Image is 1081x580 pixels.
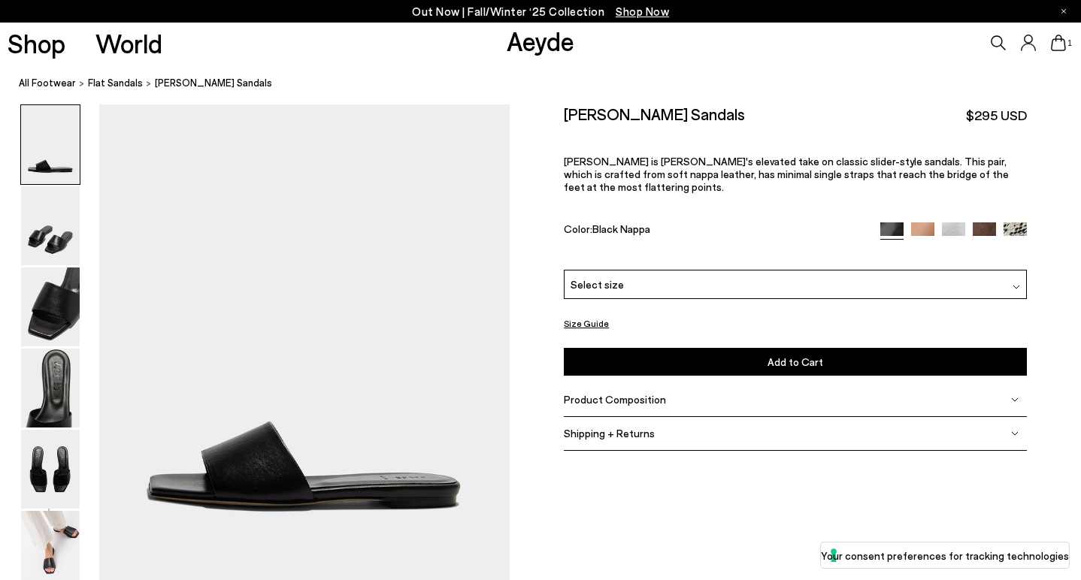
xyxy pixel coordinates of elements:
span: $295 USD [966,106,1027,125]
span: 1 [1066,39,1073,47]
span: Product Composition [564,393,666,406]
span: Black Nappa [592,222,650,235]
button: Size Guide [564,314,609,333]
img: svg%3E [1013,283,1020,291]
span: flat sandals [88,77,143,89]
h2: [PERSON_NAME] Sandals [564,104,745,123]
a: Aeyde [507,25,574,56]
button: Your consent preferences for tracking technologies [821,542,1069,568]
div: Color: [564,222,865,240]
img: Anna Leather Sandals - Image 5 [21,430,80,509]
a: flat sandals [88,75,143,91]
p: Out Now | Fall/Winter ‘25 Collection [412,2,669,21]
img: Anna Leather Sandals - Image 1 [21,105,80,184]
nav: breadcrumb [19,63,1081,104]
span: Select size [571,276,624,292]
a: Shop [8,30,65,56]
img: Anna Leather Sandals - Image 3 [21,267,80,346]
a: World [95,30,162,56]
a: 1 [1051,35,1066,51]
img: svg%3E [1011,430,1019,437]
img: svg%3E [1011,396,1019,403]
span: [PERSON_NAME] Sandals [155,75,272,91]
p: [PERSON_NAME] is [PERSON_NAME]'s elevated take on classic slider-style sandals. This pair, which ... [564,155,1027,193]
img: Anna Leather Sandals - Image 2 [21,186,80,265]
button: Add to Cart [564,348,1027,376]
span: Navigate to /collections/new-in [616,5,669,18]
a: All Footwear [19,75,76,91]
span: Shipping + Returns [564,427,655,440]
label: Your consent preferences for tracking technologies [821,548,1069,563]
img: Anna Leather Sandals - Image 4 [21,349,80,427]
span: Add to Cart [768,355,823,368]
